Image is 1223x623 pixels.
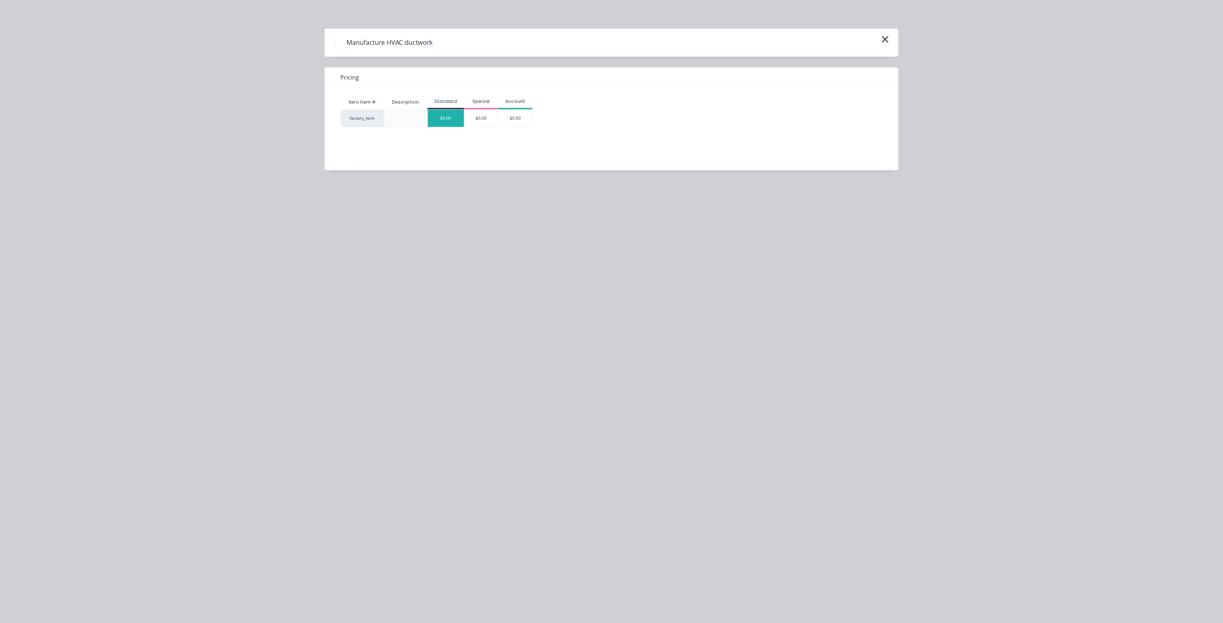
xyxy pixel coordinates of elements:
[428,98,464,105] div: Standard
[340,73,359,82] span: Pricing
[386,93,425,111] div: Description
[335,36,443,49] h4: Manufacture HVAC ductwork
[498,98,533,105] div: Account
[464,98,499,105] div: Special
[464,110,499,127] div: $0.00
[341,95,384,109] div: Xero Item #
[499,110,532,127] div: $0.00
[341,109,384,127] div: factory_item
[428,110,464,127] div: $0.00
